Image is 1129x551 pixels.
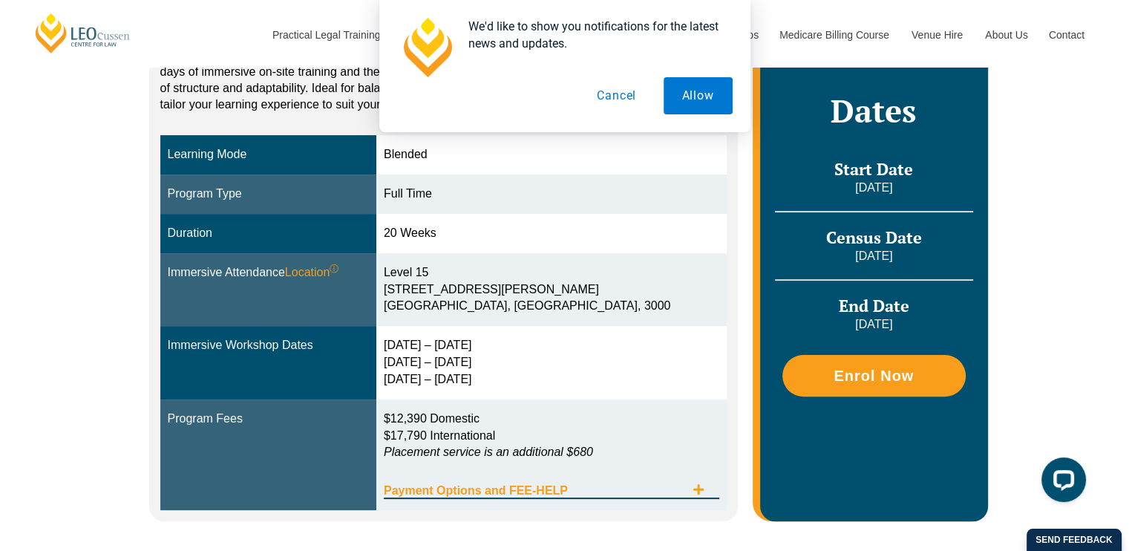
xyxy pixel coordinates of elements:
iframe: LiveChat chat widget [1030,451,1092,514]
div: Blended [384,146,719,163]
button: Cancel [578,77,655,114]
div: Immersive Attendance [168,264,369,281]
div: Duration [168,225,369,242]
span: End Date [839,295,909,316]
p: [DATE] [775,316,972,333]
span: Enrol Now [834,368,914,383]
span: Census Date [826,226,922,248]
div: Program Type [168,186,369,203]
span: Start Date [834,158,913,180]
em: Placement service is an additional $680 [384,446,593,458]
div: Program Fees [168,411,369,428]
div: 20 Weeks [384,225,719,242]
a: Enrol Now [782,355,965,397]
div: [DATE] – [DATE] [DATE] – [DATE] [DATE] – [DATE] [384,337,719,388]
div: Immersive Workshop Dates [168,337,369,354]
p: [DATE] [775,248,972,264]
span: Location [285,264,339,281]
div: We'd like to show you notifications for the latest news and updates. [456,18,733,52]
button: Allow [664,77,733,114]
div: Full Time [384,186,719,203]
span: $17,790 International [384,429,495,442]
span: Payment Options and FEE-HELP [384,485,685,497]
p: [DATE] [775,180,972,196]
div: Learning Mode [168,146,369,163]
span: $12,390 Domestic [384,412,480,425]
div: Level 15 [STREET_ADDRESS][PERSON_NAME] [GEOGRAPHIC_DATA], [GEOGRAPHIC_DATA], 3000 [384,264,719,316]
img: notification icon [397,18,456,77]
sup: ⓘ [330,264,338,274]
